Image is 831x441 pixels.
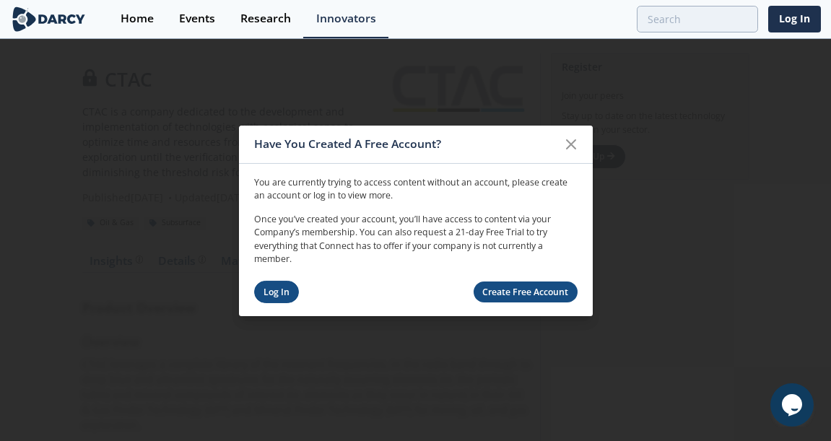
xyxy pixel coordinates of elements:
iframe: chat widget [770,383,817,427]
div: Home [121,13,154,25]
input: Advanced Search [637,6,758,32]
a: Create Free Account [474,281,578,302]
img: logo-wide.svg [10,6,87,32]
div: Research [240,13,291,25]
a: Log In [768,6,821,32]
div: Events [179,13,215,25]
div: Innovators [316,13,376,25]
p: You are currently trying to access content without an account, please create an account or log in... [254,176,578,203]
p: Once you’ve created your account, you’ll have access to content via your Company’s membership. Yo... [254,213,578,266]
div: Have You Created A Free Account? [254,131,558,158]
a: Log In [254,281,300,303]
